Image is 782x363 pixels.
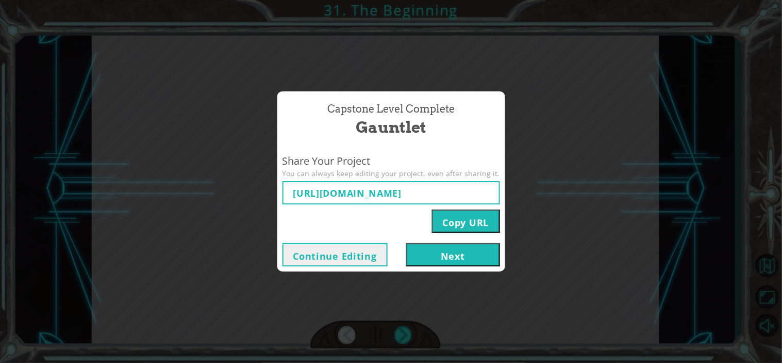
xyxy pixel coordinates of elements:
[327,102,455,117] span: Capstone Level Complete
[282,243,388,266] button: Continue Editing
[432,210,500,233] button: Copy URL
[356,116,426,138] span: Gauntlet
[282,168,500,179] span: You can always keep editing your project, even after sharing it.
[406,243,500,266] button: Next
[282,154,500,169] span: Share Your Project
